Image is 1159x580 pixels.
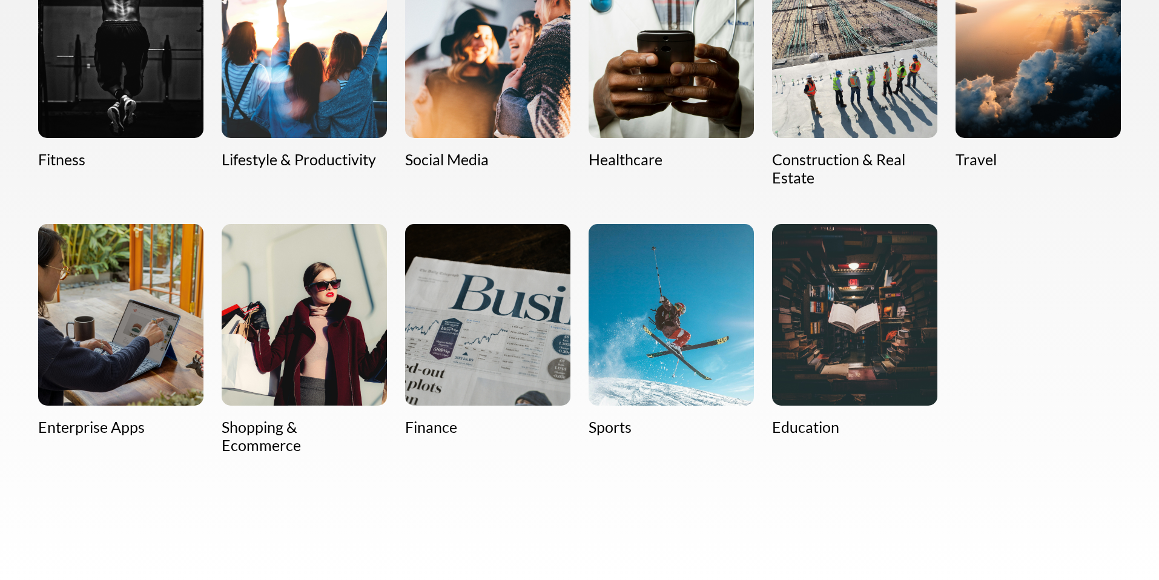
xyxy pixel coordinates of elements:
h2: Shopping & Ecommerce [222,418,378,454]
h2: Healthcare [589,150,745,168]
h2: Social Media [405,150,561,168]
h2: Travel [956,150,1112,168]
h2: Finance [405,418,561,436]
h2: Sports [589,418,745,436]
h2: Enterprise Apps [38,418,194,436]
h2: Lifestyle & Productivity [222,150,378,168]
h2: Construction & Real Estate [772,150,928,186]
h2: Education [772,418,928,436]
h2: Fitness [38,150,194,168]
